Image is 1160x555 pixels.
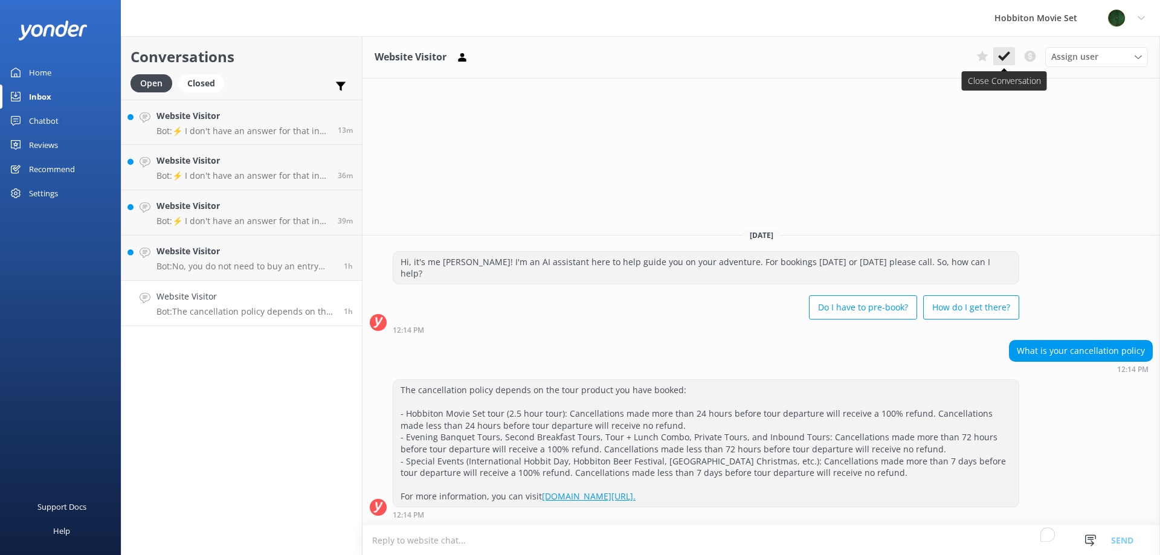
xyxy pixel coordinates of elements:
p: Bot: No, you do not need to buy an entry ticket to visit the souvenir shop at The [GEOGRAPHIC_DATA]. [156,261,335,272]
div: Reviews [29,133,58,157]
div: Help [53,519,70,543]
span: Oct 11 2025 01:09pm (UTC +13:00) Pacific/Auckland [338,170,353,181]
p: Bot: The cancellation policy depends on the tour product you have booked: - Hobbiton Movie Set to... [156,306,335,317]
div: Closed [178,74,224,92]
p: Bot: ⚡ I don't have an answer for that in my knowledge base. Please try and rephrase your questio... [156,170,329,181]
div: Home [29,60,51,85]
button: Do I have to pre-book? [809,295,917,319]
a: Website VisitorBot:⚡ I don't have an answer for that in my knowledge base. Please try and rephras... [121,100,362,145]
span: Oct 11 2025 01:32pm (UTC +13:00) Pacific/Auckland [338,125,353,135]
div: Oct 11 2025 12:14pm (UTC +13:00) Pacific/Auckland [393,326,1019,334]
h4: Website Visitor [156,245,335,258]
span: Oct 11 2025 12:15pm (UTC +13:00) Pacific/Auckland [344,261,353,271]
div: Inbox [29,85,51,109]
img: yonder-white-logo.png [18,21,88,40]
div: Oct 11 2025 12:14pm (UTC +13:00) Pacific/Auckland [393,510,1019,519]
a: Website VisitorBot:⚡ I don't have an answer for that in my knowledge base. Please try and rephras... [121,145,362,190]
strong: 12:14 PM [1117,366,1149,373]
img: 34-1625720359.png [1107,9,1126,27]
a: Website VisitorBot:The cancellation policy depends on the tour product you have booked: - Hobbito... [121,281,362,326]
button: How do I get there? [923,295,1019,319]
strong: 12:14 PM [393,512,424,519]
textarea: To enrich screen reader interactions, please activate Accessibility in Grammarly extension settings [362,525,1160,555]
a: Website VisitorBot:⚡ I don't have an answer for that in my knowledge base. Please try and rephras... [121,190,362,236]
p: Bot: ⚡ I don't have an answer for that in my knowledge base. Please try and rephrase your questio... [156,126,329,136]
span: [DATE] [743,230,781,240]
strong: 12:14 PM [393,327,424,334]
p: Bot: ⚡ I don't have an answer for that in my knowledge base. Please try and rephrase your questio... [156,216,329,226]
a: Closed [178,76,230,89]
a: [DOMAIN_NAME][URL]. [542,490,636,502]
span: Oct 11 2025 01:06pm (UTC +13:00) Pacific/Auckland [338,216,353,226]
div: Oct 11 2025 12:14pm (UTC +13:00) Pacific/Auckland [1009,365,1153,373]
a: Open [130,76,178,89]
div: The cancellation policy depends on the tour product you have booked: - Hobbiton Movie Set tour (2... [393,380,1019,507]
h4: Website Visitor [156,154,329,167]
span: Assign user [1051,50,1098,63]
h4: Website Visitor [156,290,335,303]
div: Support Docs [37,495,86,519]
div: What is your cancellation policy [1010,341,1152,361]
div: Recommend [29,157,75,181]
div: Open [130,74,172,92]
a: Website VisitorBot:No, you do not need to buy an entry ticket to visit the souvenir shop at The [... [121,236,362,281]
h4: Website Visitor [156,199,329,213]
div: Chatbot [29,109,59,133]
h4: Website Visitor [156,109,329,123]
div: Assign User [1045,47,1148,66]
h3: Website Visitor [375,50,446,65]
div: Hi, it's me [PERSON_NAME]! I'm an AI assistant here to help guide you on your adventure. For book... [393,252,1019,284]
h2: Conversations [130,45,353,68]
div: Settings [29,181,58,205]
span: Oct 11 2025 12:14pm (UTC +13:00) Pacific/Auckland [344,306,353,316]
